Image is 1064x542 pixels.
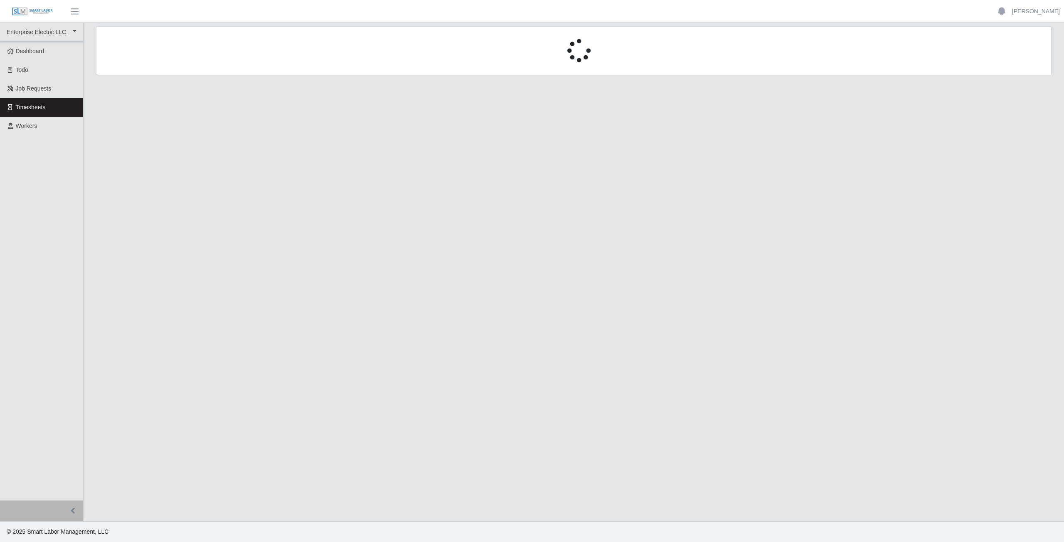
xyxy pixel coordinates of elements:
[7,528,108,535] span: © 2025 Smart Labor Management, LLC
[12,7,53,16] img: SLM Logo
[16,123,37,129] span: Workers
[1012,7,1060,16] a: [PERSON_NAME]
[16,104,46,110] span: Timesheets
[16,48,44,54] span: Dashboard
[16,66,28,73] span: Todo
[16,85,52,92] span: Job Requests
